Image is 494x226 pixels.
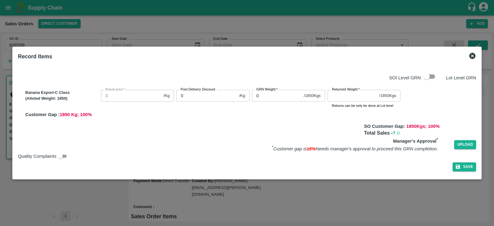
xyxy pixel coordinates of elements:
[164,93,170,99] span: /Kg
[18,53,52,60] b: Record Items
[105,87,125,92] label: Actual price
[25,90,98,96] p: Banana Export-C Class
[60,112,92,117] span: 1850 Kg; 100 %
[389,74,421,81] p: SOI Level GRN
[379,93,396,99] span: / 1850 Kgs
[332,87,360,92] label: Returned Weight
[453,162,476,171] button: Save
[307,146,316,151] span: ≥5%
[101,90,161,102] input: 0.0
[25,112,60,117] span: Customer Gap :
[393,139,438,144] b: Manager's Approval
[18,153,57,160] span: Quality Complaints
[25,96,98,102] p: (Alloted Weight: 1850 )
[393,131,400,136] span: ₹ 0
[364,124,405,129] b: SO Customer Gap:
[332,103,396,108] p: Returns can be only be done at Lot level
[239,93,245,99] span: /Kg
[304,93,321,99] span: / 1850 Kgs
[176,90,237,102] input: 0.0
[181,87,215,92] label: Post Delivery Discount
[454,140,476,149] span: Upload
[364,130,400,136] b: Total Sales -
[406,124,440,129] span: 1850 Kgs; 100 %
[446,74,476,81] p: Lot Level GRN
[256,87,278,92] label: GRN Weight
[272,146,438,151] i: Customer gap is Needs manager's approval to proceed this GRN completion.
